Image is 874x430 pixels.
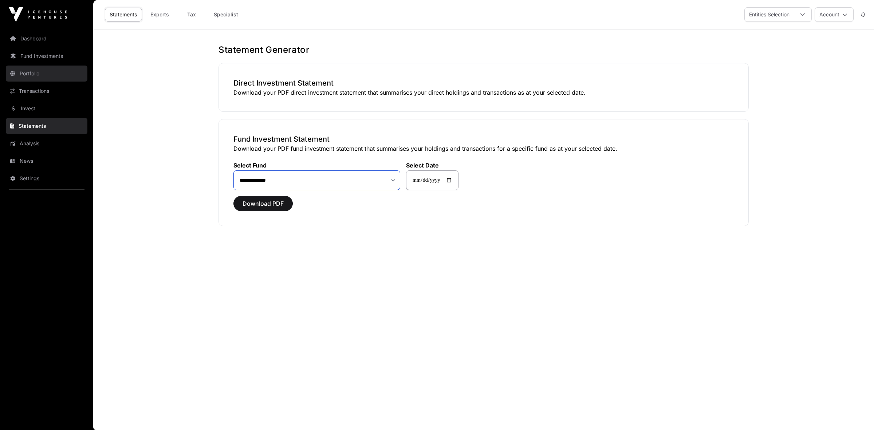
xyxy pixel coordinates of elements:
[6,31,87,47] a: Dashboard
[105,8,142,21] a: Statements
[243,199,284,208] span: Download PDF
[815,7,854,22] button: Account
[6,118,87,134] a: Statements
[233,78,734,88] h3: Direct Investment Statement
[9,7,67,22] img: Icehouse Ventures Logo
[6,135,87,151] a: Analysis
[6,48,87,64] a: Fund Investments
[6,153,87,169] a: News
[233,196,293,211] button: Download PDF
[406,162,458,169] label: Select Date
[219,44,749,56] h1: Statement Generator
[233,144,734,153] p: Download your PDF fund investment statement that summarises your holdings and transactions for a ...
[6,66,87,82] a: Portfolio
[233,162,400,169] label: Select Fund
[177,8,206,21] a: Tax
[233,203,293,210] a: Download PDF
[233,88,734,97] p: Download your PDF direct investment statement that summarises your direct holdings and transactio...
[233,134,734,144] h3: Fund Investment Statement
[6,83,87,99] a: Transactions
[6,170,87,186] a: Settings
[745,8,794,21] div: Entities Selection
[145,8,174,21] a: Exports
[209,8,243,21] a: Specialist
[6,100,87,117] a: Invest
[838,395,874,430] iframe: Chat Widget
